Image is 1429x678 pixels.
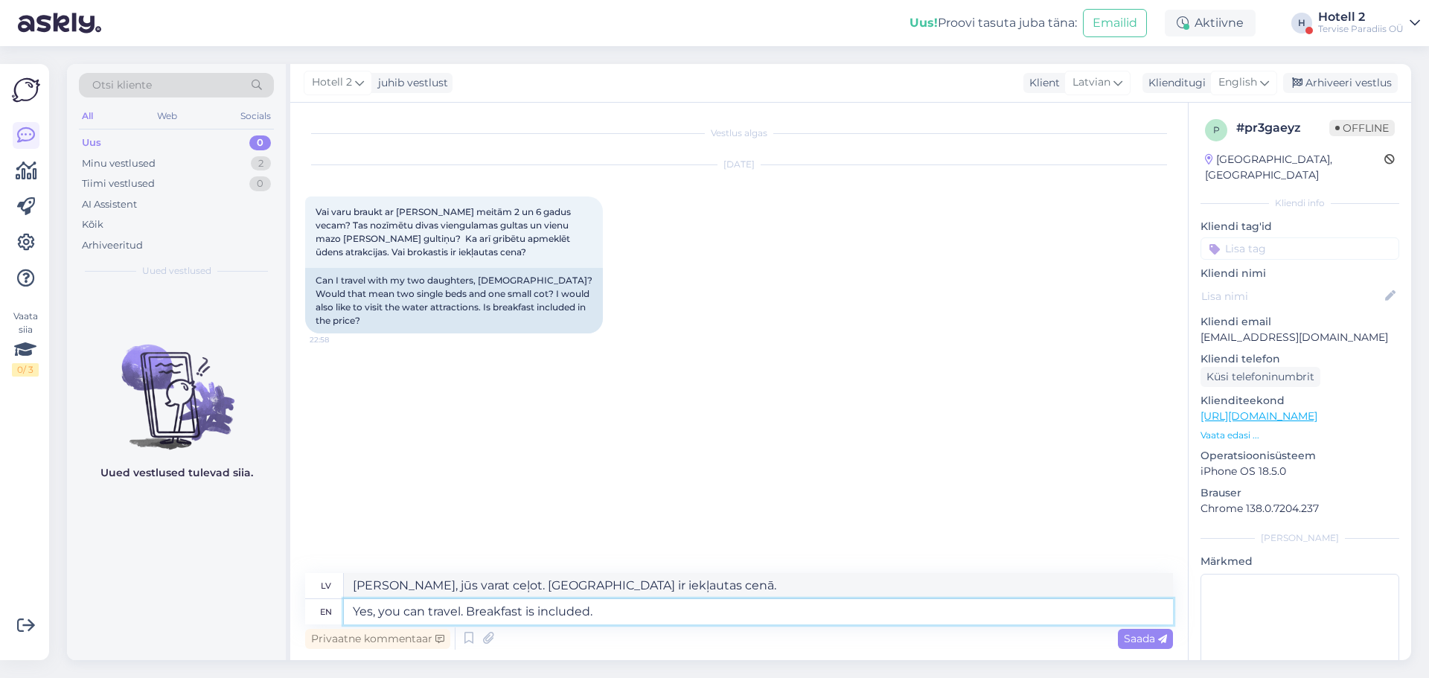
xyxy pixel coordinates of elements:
[1318,23,1404,35] div: Tervise Paradiis OÜ
[142,264,211,278] span: Uued vestlused
[1201,429,1399,442] p: Vaata edasi ...
[82,135,101,150] div: Uus
[1291,13,1312,33] div: H
[82,197,137,212] div: AI Assistent
[249,176,271,191] div: 0
[92,77,152,93] span: Otsi kliente
[12,363,39,377] div: 0 / 3
[1218,74,1257,91] span: English
[1201,196,1399,210] div: Kliendi info
[1329,120,1395,136] span: Offline
[1072,74,1110,91] span: Latvian
[154,106,180,126] div: Web
[1318,11,1404,23] div: Hotell 2
[249,135,271,150] div: 0
[372,75,448,91] div: juhib vestlust
[1201,501,1399,517] p: Chrome 138.0.7204.237
[1205,152,1384,183] div: [GEOGRAPHIC_DATA], [GEOGRAPHIC_DATA]
[237,106,274,126] div: Socials
[1083,9,1147,37] button: Emailid
[909,16,938,30] b: Uus!
[100,465,253,481] p: Uued vestlused tulevad siia.
[320,599,332,624] div: en
[82,176,155,191] div: Tiimi vestlused
[67,318,286,452] img: No chats
[1201,330,1399,345] p: [EMAIL_ADDRESS][DOMAIN_NAME]
[305,158,1173,171] div: [DATE]
[1142,75,1206,91] div: Klienditugi
[344,599,1173,624] textarea: Yes, you can travel. Breakfast is included.
[312,74,352,91] span: Hotell 2
[310,334,365,345] span: 22:58
[1023,75,1060,91] div: Klient
[1201,464,1399,479] p: iPhone OS 18.5.0
[82,217,103,232] div: Kõik
[909,14,1077,32] div: Proovi tasuta juba täna:
[1201,448,1399,464] p: Operatsioonisüsteem
[1201,554,1399,569] p: Märkmed
[1201,219,1399,234] p: Kliendi tag'id
[1201,485,1399,501] p: Brauser
[1124,632,1167,645] span: Saada
[251,156,271,171] div: 2
[1201,351,1399,367] p: Kliendi telefon
[344,573,1173,598] textarea: [PERSON_NAME], jūs varat ceļot. [GEOGRAPHIC_DATA] ir iekļautas cenā.
[1201,237,1399,260] input: Lisa tag
[1201,314,1399,330] p: Kliendi email
[1236,119,1329,137] div: # pr3gaeyz
[1201,367,1320,387] div: Küsi telefoninumbrit
[1201,531,1399,545] div: [PERSON_NAME]
[305,127,1173,140] div: Vestlus algas
[1201,409,1317,423] a: [URL][DOMAIN_NAME]
[82,238,143,253] div: Arhiveeritud
[1201,266,1399,281] p: Kliendi nimi
[1213,124,1220,135] span: p
[1318,11,1420,35] a: Hotell 2Tervise Paradiis OÜ
[82,156,156,171] div: Minu vestlused
[1201,288,1382,304] input: Lisa nimi
[305,268,603,333] div: Can I travel with my two daughters, [DEMOGRAPHIC_DATA]? Would that mean two single beds and one s...
[316,206,573,258] span: Vai varu braukt ar [PERSON_NAME] meitām 2 un 6 gadus vecam? Tas nozīmētu divas viengulamas gultas...
[79,106,96,126] div: All
[1201,393,1399,409] p: Klienditeekond
[12,76,40,104] img: Askly Logo
[12,310,39,377] div: Vaata siia
[1165,10,1256,36] div: Aktiivne
[1283,73,1398,93] div: Arhiveeri vestlus
[305,629,450,649] div: Privaatne kommentaar
[321,573,331,598] div: lv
